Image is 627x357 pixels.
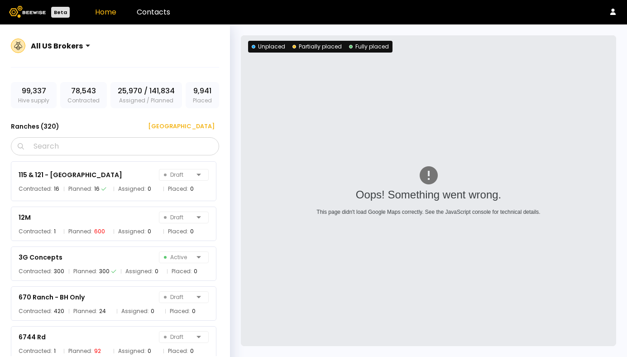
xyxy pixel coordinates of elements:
[19,184,52,193] span: Contracted:
[170,307,190,316] span: Placed:
[94,347,101,356] div: 92
[118,347,146,356] span: Assigned:
[94,184,100,193] div: 16
[51,7,70,18] div: Beta
[68,184,92,193] span: Planned:
[172,267,192,276] span: Placed:
[60,82,107,108] div: Contracted
[19,332,46,343] div: 6744 Rd
[137,119,219,134] button: [GEOGRAPHIC_DATA]
[164,252,193,263] span: Active
[54,227,56,236] div: 1
[31,40,83,52] div: All US Brokers
[142,122,215,131] div: [GEOGRAPHIC_DATA]
[168,227,188,236] span: Placed:
[95,7,116,17] a: Home
[281,189,576,200] div: Oops! Something went wrong.
[137,7,170,17] a: Contacts
[73,267,97,276] span: Planned:
[54,267,64,276] div: 300
[11,120,59,133] h3: Ranches ( 320 )
[9,6,46,18] img: Beewise logo
[164,332,193,343] span: Draft
[121,307,149,316] span: Assigned:
[19,212,31,223] div: 12M
[281,209,576,215] div: This page didn't load Google Maps correctly. See the JavaScript console for technical details.
[193,86,211,96] span: 9,941
[186,82,219,108] div: Placed
[164,169,193,180] span: Draft
[68,347,92,356] span: Planned:
[19,267,52,276] span: Contracted:
[71,86,96,96] span: 78,543
[94,227,105,236] div: 600
[164,292,193,303] span: Draft
[148,184,151,193] div: 0
[164,212,193,223] span: Draft
[118,227,146,236] span: Assigned:
[190,227,194,236] div: 0
[73,307,97,316] span: Planned:
[68,227,92,236] span: Planned:
[54,184,59,193] div: 16
[110,82,182,108] div: Assigned / Planned
[99,267,110,276] div: 300
[252,43,285,51] div: Unplaced
[22,86,46,96] span: 99,337
[349,43,389,51] div: Fully placed
[19,252,62,263] div: 3G Concepts
[118,86,175,96] span: 25,970 / 141,834
[125,267,153,276] span: Assigned:
[192,307,196,316] div: 0
[118,184,146,193] span: Assigned:
[168,184,188,193] span: Placed:
[11,82,57,108] div: Hive supply
[168,347,188,356] span: Placed:
[190,347,194,356] div: 0
[99,307,106,316] div: 24
[54,347,56,356] div: 1
[19,227,52,236] span: Contracted:
[54,307,64,316] div: 420
[194,267,197,276] div: 0
[151,307,154,316] div: 0
[19,347,52,356] span: Contracted:
[19,169,122,180] div: 115 & 121 - [GEOGRAPHIC_DATA]
[292,43,342,51] div: Partially placed
[19,307,52,316] span: Contracted:
[148,347,151,356] div: 0
[148,227,151,236] div: 0
[155,267,158,276] div: 0
[190,184,194,193] div: 0
[19,292,85,303] div: 670 Ranch - BH Only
